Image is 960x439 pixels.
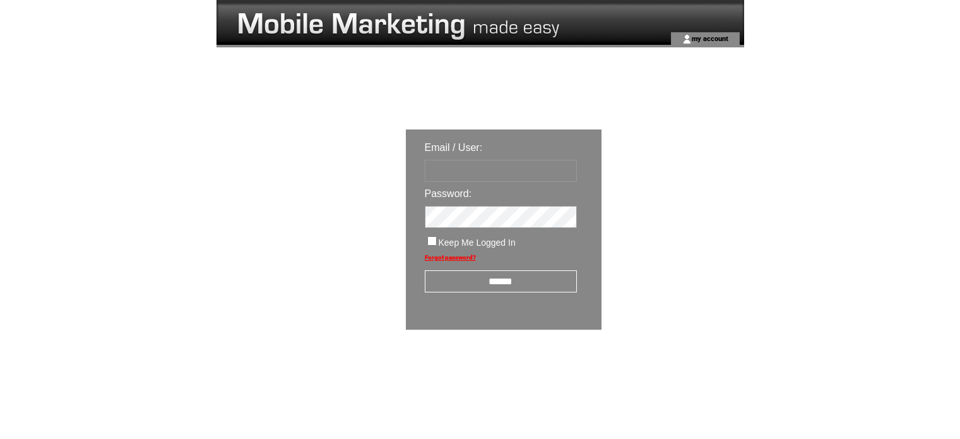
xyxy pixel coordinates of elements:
[439,238,516,248] span: Keep Me Logged In
[425,142,483,153] span: Email / User:
[682,34,692,44] img: account_icon.gif;jsessionid=CDE4022E45EF69A7976EF91951381B01
[638,361,701,377] img: transparent.png;jsessionid=CDE4022E45EF69A7976EF91951381B01
[425,188,472,199] span: Password:
[425,254,476,261] a: Forgot password?
[692,34,728,42] a: my account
